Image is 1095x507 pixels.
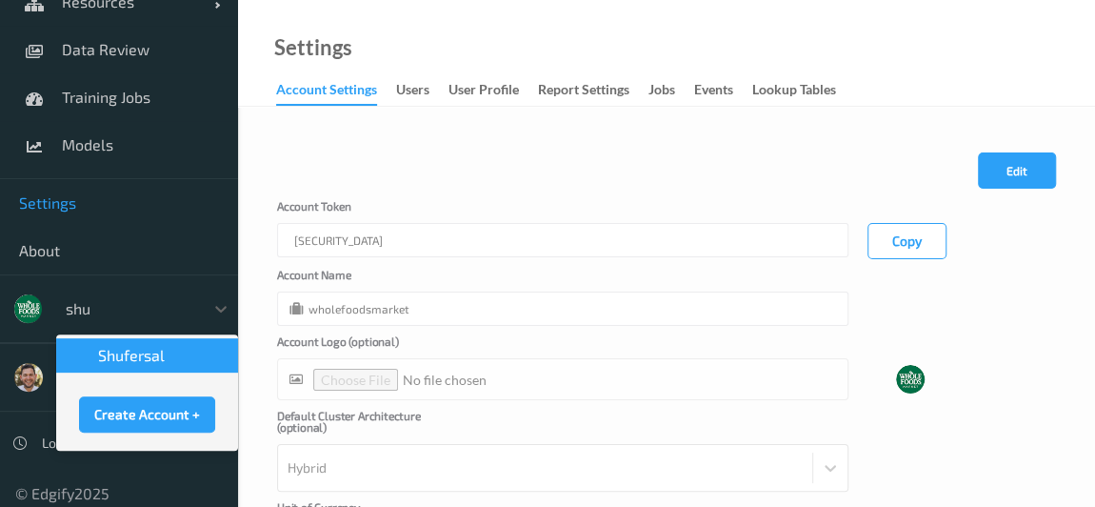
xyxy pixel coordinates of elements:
[277,335,468,358] label: Account Logo (optional)
[277,269,468,292] label: Account Name
[276,80,377,106] div: Account Settings
[448,77,538,104] a: User Profile
[648,80,675,104] div: Jobs
[277,200,468,223] label: Account Token
[867,223,946,259] button: Copy
[396,80,429,104] div: users
[648,77,694,104] a: Jobs
[448,80,519,104] div: User Profile
[274,38,352,57] a: Settings
[538,80,629,104] div: Report Settings
[752,80,836,104] div: Lookup Tables
[277,410,468,444] label: Default Cluster Architecture (optional)
[694,80,733,104] div: events
[538,77,648,104] a: Report Settings
[978,152,1056,189] button: Edit
[752,77,855,104] a: Lookup Tables
[694,77,752,104] a: events
[276,77,396,106] a: Account Settings
[396,77,448,104] a: users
